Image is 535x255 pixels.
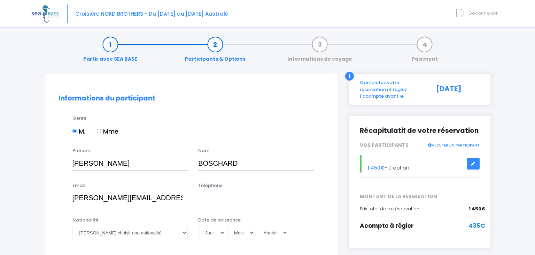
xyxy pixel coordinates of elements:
span: Déconnexion [468,10,499,16]
label: Nationalité [72,217,99,224]
a: Participants & Options [181,41,249,63]
div: [DATE] [431,79,486,100]
span: MONTANT DE LA RÉSERVATION [355,193,486,200]
span: 1 450€ [469,205,485,212]
label: Nom [198,147,209,154]
label: Date de naissance [198,217,241,224]
a: AJOUTER UN PARTICIPANT [428,142,480,148]
input: Mme [97,129,101,133]
a: Partir avec SEA BASE [80,41,141,63]
input: M. [72,129,77,133]
div: - 0 option [355,155,486,173]
label: M. [72,127,85,136]
h2: Informations du participant [59,95,324,103]
label: Genre [72,115,86,122]
a: Informations de voyage [284,41,356,63]
span: Acompte à régler [360,222,414,230]
label: Prénom [72,147,90,154]
div: VOS PARTICIPANTS [355,142,486,149]
span: Croisière NORD BROTHERS - Du [DATE] au [DATE] Australe [75,10,228,17]
div: Complétez votre réservation et réglez l'acompte avant le [355,79,431,100]
div: i [345,72,354,81]
label: Téléphone [198,182,223,189]
span: 1 450€ [367,164,385,171]
label: Email [72,182,85,189]
a: Paiement [408,41,441,63]
span: Prix total de la réservation [360,205,419,212]
label: Mme [97,127,118,136]
span: 435€ [468,222,485,231]
h2: Récapitulatif de votre réservation [360,126,480,135]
